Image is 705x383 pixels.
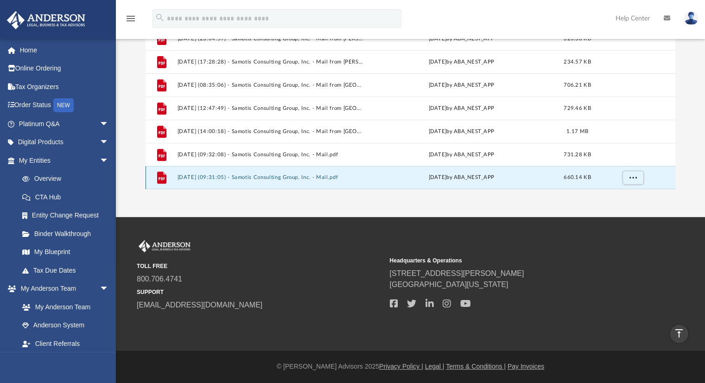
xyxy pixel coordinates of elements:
[6,96,123,115] a: Order StatusNEW
[566,129,588,134] span: 1.17 MB
[125,13,136,24] i: menu
[137,262,383,270] small: TOLL FREE
[368,151,555,159] div: [DATE] by ABA_NEST_APP
[446,363,506,370] a: Terms & Conditions |
[125,18,136,24] a: menu
[4,11,88,29] img: Anderson Advisors Platinum Portal
[13,261,123,280] a: Tax Due Dates
[100,280,118,299] span: arrow_drop_down
[100,115,118,134] span: arrow_drop_down
[116,362,705,371] div: © [PERSON_NAME] Advisors 2025
[6,77,123,96] a: Tax Organizers
[13,298,114,316] a: My Anderson Team
[368,104,555,113] div: [DATE] by ABA_NEST_APP
[13,224,123,243] a: Binder Walkthrough
[177,105,364,111] button: [DATE] (12:47:49) - Samotis Consulting Group, Inc. - Mail from [GEOGRAPHIC_DATA]pdf
[379,363,423,370] a: Privacy Policy |
[669,324,689,344] a: vertical_align_top
[6,115,123,133] a: Platinum Q&Aarrow_drop_down
[137,301,262,309] a: [EMAIL_ADDRESS][DOMAIN_NAME]
[100,133,118,152] span: arrow_drop_down
[6,280,118,298] a: My Anderson Teamarrow_drop_down
[389,281,508,288] a: [GEOGRAPHIC_DATA][US_STATE]
[564,175,591,180] span: 660.14 KB
[177,175,364,181] button: [DATE] (09:31:05) - Samotis Consulting Group, Inc. - Mail.pdf
[137,275,182,283] a: 800.706.4741
[177,59,364,65] button: [DATE] (17:28:28) - Samotis Consulting Group, Inc. - Mail from [PERSON_NAME] INDUSTRIES, INC..pdf
[389,269,524,277] a: [STREET_ADDRESS][PERSON_NAME]
[155,13,165,23] i: search
[564,152,591,157] span: 731.28 KB
[564,106,591,111] span: 729.46 KB
[6,151,123,170] a: My Entitiesarrow_drop_down
[564,59,591,64] span: 234.57 KB
[6,133,123,152] a: Digital Productsarrow_drop_down
[622,171,643,185] button: More options
[13,334,118,353] a: Client Referrals
[53,98,74,112] div: NEW
[177,82,364,88] button: [DATE] (08:35:06) - Samotis Consulting Group, Inc. - Mail from [GEOGRAPHIC_DATA]pdf
[368,174,555,182] div: [DATE] by ABA_NEST_APP
[508,363,544,370] a: Pay Invoices
[137,288,383,296] small: SUPPORT
[368,58,555,66] div: [DATE] by ABA_NEST_APP
[389,256,635,265] small: Headquarters & Operations
[13,243,118,262] a: My Blueprint
[368,128,555,136] div: [DATE] by ABA_NEST_APP
[673,328,685,339] i: vertical_align_top
[13,170,123,188] a: Overview
[100,151,118,170] span: arrow_drop_down
[425,363,445,370] a: Legal |
[13,188,123,206] a: CTA Hub
[177,128,364,134] button: [DATE] (14:00:18) - Samotis Consulting Group, Inc. - Mail from [GEOGRAPHIC_DATA]pdf
[6,59,123,78] a: Online Ordering
[137,240,192,252] img: Anderson Advisors Platinum Portal
[564,83,591,88] span: 706.21 KB
[6,41,123,59] a: Home
[684,12,698,25] img: User Pic
[177,152,364,158] button: [DATE] (09:32:08) - Samotis Consulting Group, Inc. - Mail.pdf
[13,316,118,335] a: Anderson System
[13,206,123,225] a: Entity Change Request
[368,81,555,89] div: [DATE] by ABA_NEST_APP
